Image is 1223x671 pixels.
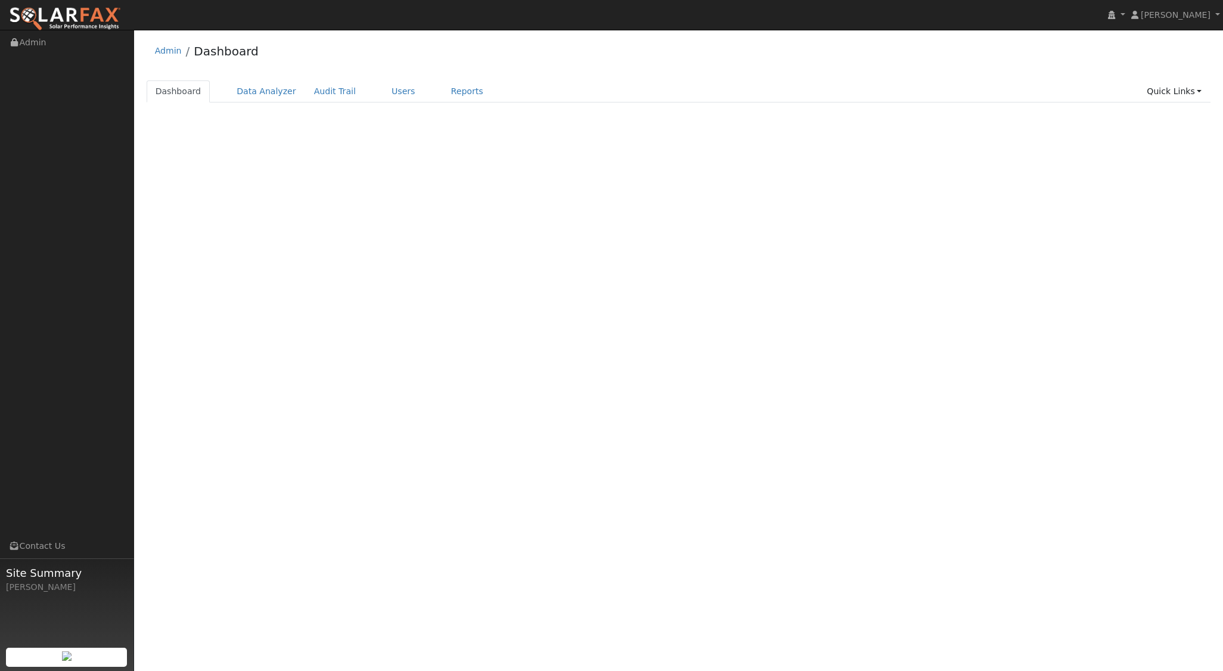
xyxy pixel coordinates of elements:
[6,581,128,594] div: [PERSON_NAME]
[383,80,424,102] a: Users
[305,80,365,102] a: Audit Trail
[1141,10,1210,20] span: [PERSON_NAME]
[442,80,492,102] a: Reports
[194,44,259,58] a: Dashboard
[155,46,182,55] a: Admin
[9,7,121,32] img: SolarFax
[6,565,128,581] span: Site Summary
[147,80,210,102] a: Dashboard
[62,651,72,661] img: retrieve
[228,80,305,102] a: Data Analyzer
[1138,80,1210,102] a: Quick Links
